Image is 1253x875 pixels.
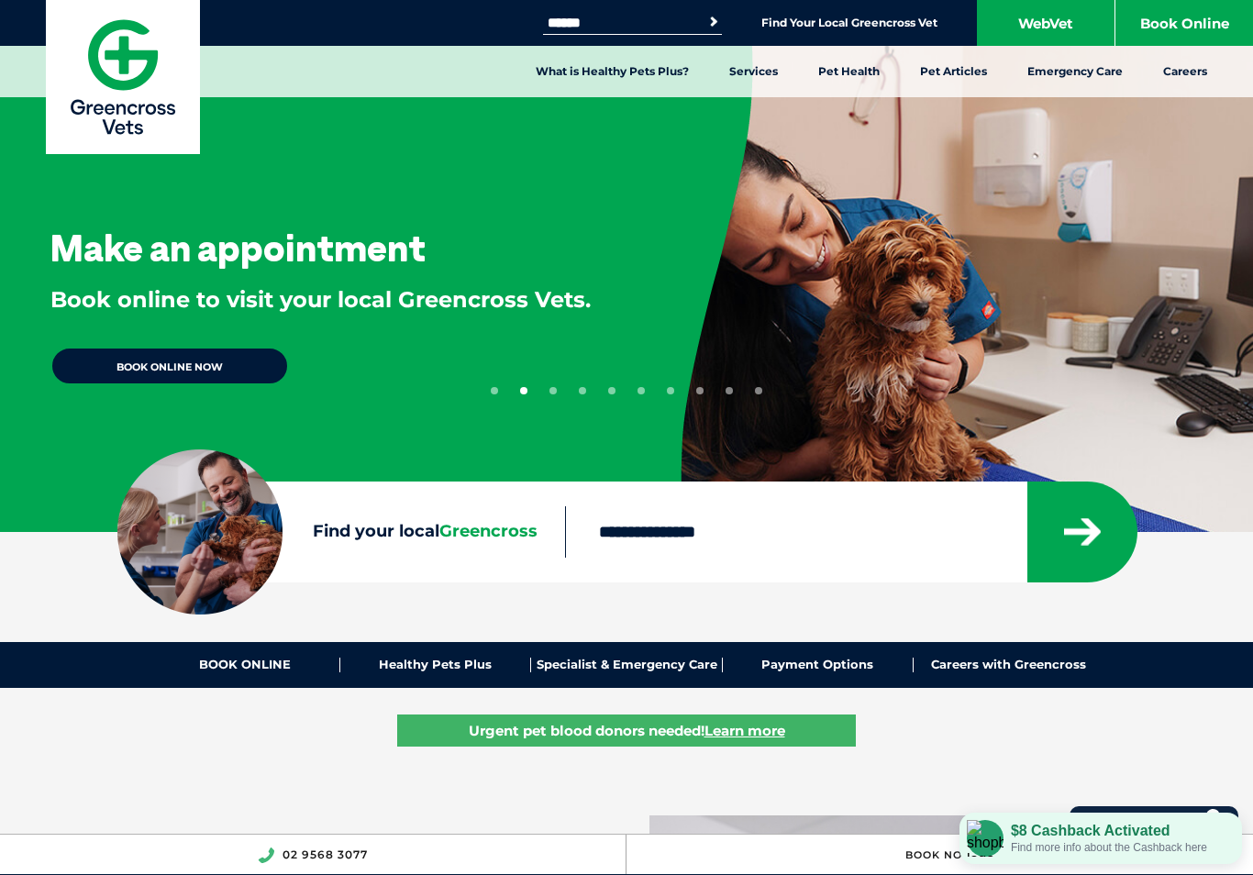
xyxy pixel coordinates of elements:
[914,658,1103,672] a: Careers with Greencross
[491,387,498,394] button: 1 of 10
[608,387,615,394] button: 5 of 10
[696,387,704,394] button: 8 of 10
[50,347,289,385] a: BOOK ONLINE NOW
[900,46,1007,97] a: Pet Articles
[579,387,586,394] button: 4 of 10
[723,658,914,672] a: Payment Options
[258,847,274,863] img: location_phone.svg
[1088,806,1199,831] a: [PERSON_NAME]
[905,848,975,861] a: Book Now
[638,387,645,394] button: 6 of 10
[340,658,531,672] a: Healthy Pets Plus
[50,284,591,316] p: Book online to visit your local Greencross Vets.
[397,714,856,747] a: Urgent pet blood donors needed!Learn more
[1206,809,1220,829] img: location_pin.svg
[798,46,900,97] a: Pet Health
[1143,46,1227,97] a: Careers
[709,46,798,97] a: Services
[117,518,565,546] label: Find your local
[1011,822,1207,840] div: $8 Cashback Activated
[726,387,733,394] button: 9 of 10
[549,387,557,394] button: 3 of 10
[520,387,527,394] button: 2 of 10
[704,722,785,739] u: Learn more
[1007,46,1143,97] a: Emergency Care
[439,521,538,541] span: Greencross
[531,658,722,672] a: Specialist & Emergency Care
[1088,810,1199,826] span: [PERSON_NAME]
[150,658,340,672] a: BOOK ONLINE
[283,847,368,861] a: 02 9568 3077
[50,229,426,266] h3: Make an appointment
[1011,840,1207,855] div: Find more info about the Cashback here
[761,16,937,30] a: Find Your Local Greencross Vet
[516,46,709,97] a: What is Healthy Pets Plus?
[755,387,762,394] button: 10 of 10
[667,387,674,394] button: 7 of 10
[704,13,723,31] button: Search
